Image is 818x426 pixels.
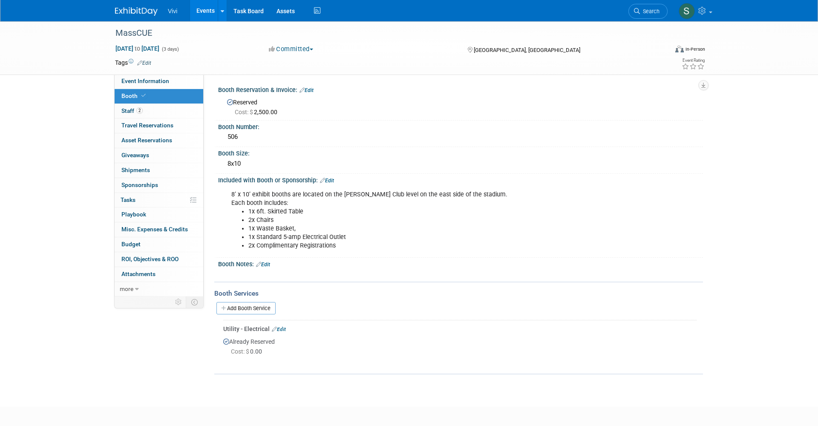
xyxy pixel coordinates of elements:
span: Playbook [121,211,146,218]
a: Edit [137,60,151,66]
div: 8x10 [225,157,697,170]
a: Edit [272,326,286,332]
div: Event Rating [682,58,705,63]
span: Staff [121,107,143,114]
div: In-Person [685,46,705,52]
span: 2,500.00 [235,109,281,115]
span: Giveaways [121,152,149,158]
div: MassCUE [112,26,655,41]
a: more [115,282,203,296]
img: ExhibitDay [115,7,158,16]
img: Format-Inperson.png [675,46,684,52]
a: Budget [115,237,203,252]
div: Booth Reservation & Invoice: [218,83,703,95]
span: Sponsorships [121,181,158,188]
span: Event Information [121,78,169,84]
li: 1x Waste Basket, [248,225,604,233]
li: 1x Standard 5-amp Electrical Outlet [248,233,604,242]
div: Event Format [617,44,705,57]
a: Staff2 [115,104,203,118]
a: Asset Reservations [115,133,203,148]
a: Add Booth Service [216,302,276,314]
div: Booth Services [214,289,703,298]
a: Tasks [115,193,203,207]
div: Utility - Electrical [223,325,697,333]
span: more [120,285,133,292]
li: 2x Complimentary Registrations [248,242,604,250]
span: Search [640,8,660,14]
td: Personalize Event Tab Strip [171,296,186,308]
td: Tags [115,58,151,67]
span: 0.00 [231,348,265,355]
button: Committed [266,45,317,54]
img: Sara Membreno [679,3,695,19]
span: Vivi [168,8,177,14]
div: 8’ x 10’ exhibit booths are located on the [PERSON_NAME] Club level on the east side of the stadi... [225,186,609,255]
span: Booth [121,92,147,99]
li: 1x 6ft. Skirted Table [248,207,604,216]
a: Attachments [115,267,203,282]
span: [DATE] [DATE] [115,45,160,52]
a: ROI, Objectives & ROO [115,252,203,267]
div: Booth Size: [218,147,703,158]
div: Included with Booth or Sponsorship: [218,174,703,185]
span: Asset Reservations [121,137,172,144]
span: [GEOGRAPHIC_DATA], [GEOGRAPHIC_DATA] [474,47,580,53]
div: Already Reserved [223,333,697,363]
span: Cost: $ [235,109,254,115]
span: Attachments [121,271,156,277]
div: Booth Number: [218,121,703,131]
a: Giveaways [115,148,203,163]
td: Toggle Event Tabs [186,296,204,308]
li: 2x Chairs [248,216,604,225]
a: Booth [115,89,203,104]
div: Booth Notes: [218,258,703,269]
span: Budget [121,241,141,248]
a: Edit [300,87,314,93]
a: Search [628,4,668,19]
a: Edit [320,178,334,184]
span: Misc. Expenses & Credits [121,226,188,233]
span: Tasks [121,196,135,203]
span: 2 [136,107,143,114]
span: Shipments [121,167,150,173]
a: Edit [256,262,270,268]
a: Sponsorships [115,178,203,193]
span: ROI, Objectives & ROO [121,256,179,262]
a: Playbook [115,207,203,222]
span: to [133,45,141,52]
span: Cost: $ [231,348,250,355]
span: Travel Reservations [121,122,173,129]
span: (3 days) [161,46,179,52]
a: Travel Reservations [115,118,203,133]
div: Reserved [225,96,697,116]
a: Shipments [115,163,203,178]
i: Booth reservation complete [141,93,146,98]
div: 506 [225,130,697,144]
a: Misc. Expenses & Credits [115,222,203,237]
a: Event Information [115,74,203,89]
